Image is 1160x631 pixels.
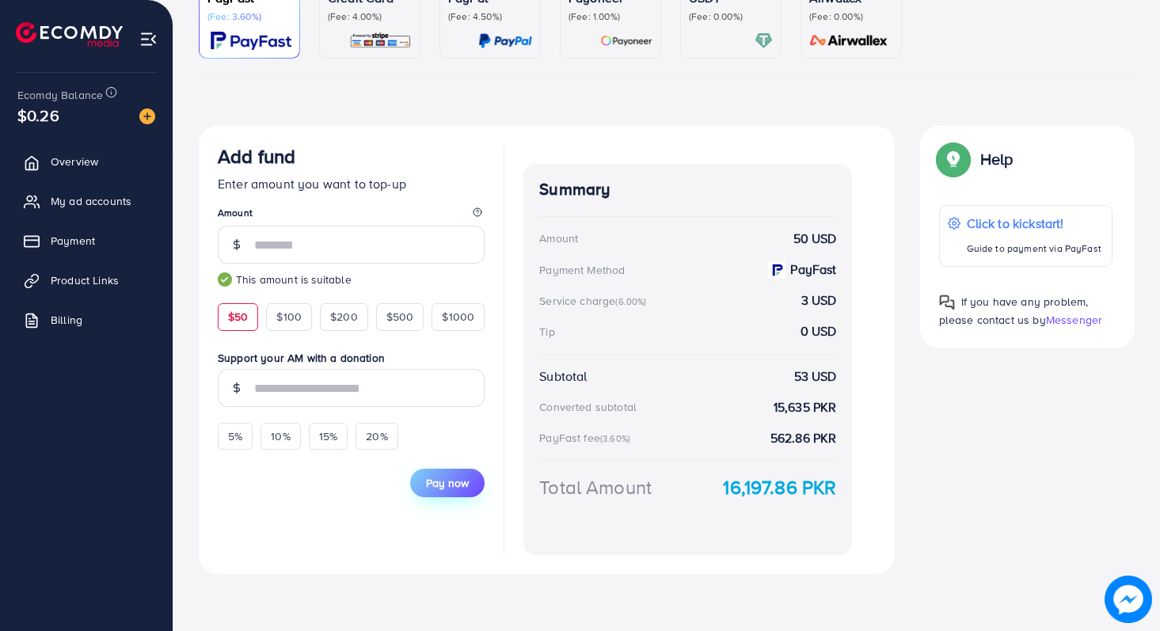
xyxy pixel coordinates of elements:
[600,32,652,50] img: card
[967,239,1101,258] p: Guide to payment via PayFast
[768,261,785,279] img: payment
[539,293,651,309] div: Service charge
[539,399,637,415] div: Converted subtotal
[980,150,1014,169] p: Help
[774,398,837,416] strong: 15,635 PKR
[569,10,652,23] p: (Fee: 1.00%)
[426,475,469,491] span: Pay now
[319,428,337,444] span: 15%
[809,10,893,23] p: (Fee: 0.00%)
[478,32,532,50] img: card
[804,32,893,50] img: card
[12,264,161,296] a: Product Links
[211,32,291,50] img: card
[539,367,587,386] div: Subtotal
[793,230,837,248] strong: 50 USD
[218,206,485,226] legend: Amount
[448,10,532,23] p: (Fee: 4.50%)
[539,430,635,446] div: PayFast fee
[51,193,131,209] span: My ad accounts
[755,32,773,50] img: card
[16,22,123,47] img: logo
[139,30,158,48] img: menu
[410,469,485,497] button: Pay now
[801,291,837,310] strong: 3 USD
[12,185,161,217] a: My ad accounts
[539,324,554,340] div: Tip
[51,154,98,169] span: Overview
[207,10,291,23] p: (Fee: 3.60%)
[539,473,652,501] div: Total Amount
[790,260,836,279] strong: PayFast
[218,272,232,287] img: guide
[967,214,1101,233] p: Click to kickstart!
[228,428,242,444] span: 5%
[328,10,412,23] p: (Fee: 4.00%)
[17,104,59,127] span: $0.26
[801,322,837,340] strong: 0 USD
[218,145,295,168] h3: Add fund
[51,272,119,288] span: Product Links
[330,309,358,325] span: $200
[51,233,95,249] span: Payment
[1046,312,1102,328] span: Messenger
[539,180,836,200] h4: Summary
[12,304,161,336] a: Billing
[51,312,82,328] span: Billing
[271,428,290,444] span: 10%
[939,145,968,173] img: Popup guide
[1105,576,1152,623] img: image
[689,10,773,23] p: (Fee: 0.00%)
[12,146,161,177] a: Overview
[770,429,837,447] strong: 562.86 PKR
[228,309,248,325] span: $50
[276,309,302,325] span: $100
[12,225,161,257] a: Payment
[939,295,955,310] img: Popup guide
[386,309,414,325] span: $500
[218,272,485,287] small: This amount is suitable
[366,428,387,444] span: 20%
[723,473,836,501] strong: 16,197.86 PKR
[218,350,485,366] label: Support your AM with a donation
[539,262,625,278] div: Payment Method
[349,32,412,50] img: card
[442,309,474,325] span: $1000
[539,230,578,246] div: Amount
[218,174,485,193] p: Enter amount you want to top-up
[615,295,646,308] small: (6.00%)
[139,108,155,124] img: image
[17,87,103,103] span: Ecomdy Balance
[939,294,1089,328] span: If you have any problem, please contact us by
[600,432,630,445] small: (3.60%)
[794,367,837,386] strong: 53 USD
